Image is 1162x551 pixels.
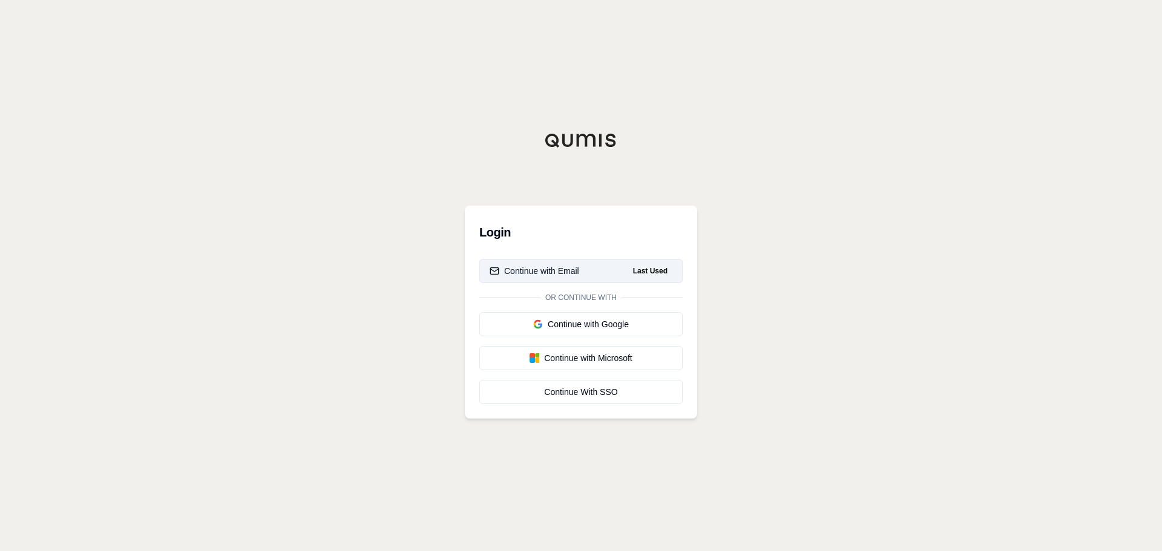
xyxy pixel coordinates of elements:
div: Continue with Google [490,318,672,330]
span: Last Used [628,264,672,278]
h3: Login [479,220,683,244]
div: Continue with Microsoft [490,352,672,364]
div: Continue With SSO [490,386,672,398]
button: Continue with Google [479,312,683,336]
button: Continue with EmailLast Used [479,259,683,283]
button: Continue with Microsoft [479,346,683,370]
img: Qumis [545,133,617,148]
a: Continue With SSO [479,380,683,404]
div: Continue with Email [490,265,579,277]
span: Or continue with [540,293,622,302]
